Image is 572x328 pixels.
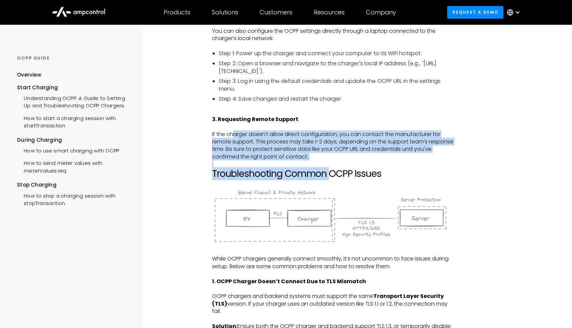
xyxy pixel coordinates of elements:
[212,9,238,16] div: Solutions
[219,78,455,93] li: Step 3: Log in using the default credentials and update the OCPP URL in the settings menu.
[212,108,455,115] p: ‍
[219,95,455,103] li: Step 4: Save changes and restart the charger.
[447,6,503,18] a: Request a demo
[212,131,455,161] p: If the charger doesn't allow direct configuration, you can contact the manufacturer for remote su...
[260,9,292,16] div: Customers
[212,292,444,307] strong: Transport Layer Security (TLS)
[366,9,396,16] div: Company
[212,255,455,270] p: While OCPP chargers generally connect smoothly, it’s not uncommon to face issues during setup. Be...
[212,270,455,278] p: ‍
[212,27,455,42] p: You can also configure the OCPP settings directly through a laptop connected to the charger’s loc...
[17,144,119,156] a: How to use smart charging with OCPP
[212,123,455,130] p: ‍
[212,115,298,123] strong: 3. Requesting Remote Support
[212,285,455,293] p: ‍
[17,55,131,61] div: OCPP GUIDE
[17,156,131,176] a: How to send meter values with meterValues.req
[212,293,455,315] p: OCPP chargers and backend systems must support the same version. If your charger uses an outdated...
[17,136,131,144] div: During Charging
[17,84,131,91] div: Start Charging
[314,9,345,16] div: Resources
[17,71,41,84] a: Overview
[212,168,455,180] h2: Troubleshooting Common OCPP Issues
[212,248,455,255] p: ‍
[219,60,455,75] li: Step 2: Open a browser and navigate to the charger's local IP address (e.g., `[URL][TECHNICAL_ID]`).
[219,50,455,57] li: Step 1: Power up the charger and connect your computer to its WiFi hotspot.
[164,9,190,16] div: Products
[212,187,455,244] img: OCPP security
[212,278,366,285] strong: 1. OCPP Charger Doesn’t Connect Due to TLS Mismatch
[212,160,455,168] p: ‍
[17,111,131,131] a: How to start a charging session with startTransaction
[17,181,131,189] div: Stop Charging
[212,179,455,187] p: ‍
[212,315,455,323] p: ‍
[17,189,131,209] a: How to stop a charging session with stopTransaction
[17,91,131,111] a: Understanding OCPP: A Guide to Setting Up and Troubleshooting OCPP Chargers
[17,71,41,79] div: Overview
[212,42,455,50] p: ‍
